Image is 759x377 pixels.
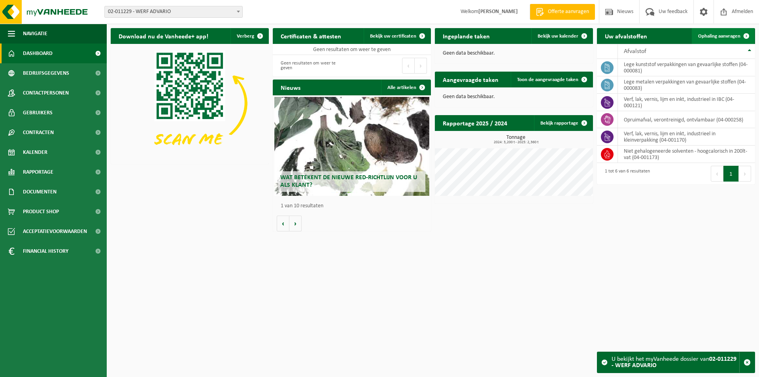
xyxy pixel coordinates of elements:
[624,48,646,55] span: Afvalstof
[618,94,755,111] td: verf, lak, vernis, lijm en inkt, industrieel in IBC (04-000121)
[597,28,655,44] h2: Uw afvalstoffen
[530,4,595,20] a: Offerte aanvragen
[280,174,417,188] span: Wat betekent de nieuwe RED-richtlijn voor u als klant?
[237,34,254,39] span: Verberg
[692,28,754,44] a: Ophaling aanvragen
[402,58,415,74] button: Previous
[618,146,755,163] td: niet gehalogeneerde solventen - hoogcalorisch in 200lt-vat (04-001173)
[23,182,57,202] span: Documenten
[538,34,578,39] span: Bekijk uw kalender
[381,80,430,95] a: Alle artikelen
[612,352,739,373] div: U bekijkt het myVanheede dossier van
[289,216,302,231] button: Volgende
[370,34,416,39] span: Bekijk uw certificaten
[23,142,47,162] span: Kalender
[23,123,54,142] span: Contracten
[274,97,429,196] a: Wat betekent de nieuwe RED-richtlijn voor u als klant?
[711,166,723,182] button: Previous
[111,28,216,44] h2: Download nu de Vanheede+ app!
[531,28,592,44] a: Bekijk uw kalender
[443,51,585,56] p: Geen data beschikbaar.
[23,83,69,103] span: Contactpersonen
[439,135,593,144] h3: Tonnage
[435,115,515,131] h2: Rapportage 2025 / 2024
[230,28,268,44] button: Verberg
[104,6,243,18] span: 02-011229 - WERF ADVARIO
[281,203,427,209] p: 1 van 10 resultaten
[612,356,736,369] strong: 02-011229 - WERF ADVARIO
[478,9,518,15] strong: [PERSON_NAME]
[23,44,53,63] span: Dashboard
[534,115,592,131] a: Bekijk rapportage
[364,28,430,44] a: Bekijk uw certificaten
[23,162,53,182] span: Rapportage
[511,72,592,87] a: Toon de aangevraagde taken
[273,80,308,95] h2: Nieuws
[618,128,755,146] td: verf, lak, vernis, lijm en inkt, industrieel in kleinverpakking (04-001170)
[23,202,59,222] span: Product Shop
[273,28,349,44] h2: Certificaten & attesten
[23,24,47,44] span: Navigatie
[618,76,755,94] td: lege metalen verpakkingen van gevaarlijke stoffen (04-000083)
[517,77,578,82] span: Toon de aangevraagde taken
[435,72,506,87] h2: Aangevraagde taken
[23,241,68,261] span: Financial History
[435,28,498,44] h2: Ingeplande taken
[439,140,593,144] span: 2024: 3,200 t - 2025: 2,360 t
[277,216,289,231] button: Vorige
[546,8,591,16] span: Offerte aanvragen
[618,59,755,76] td: lege kunststof verpakkingen van gevaarlijke stoffen (04-000081)
[105,6,242,17] span: 02-011229 - WERF ADVARIO
[273,44,431,55] td: Geen resultaten om weer te geven
[277,57,348,74] div: Geen resultaten om weer te geven
[23,222,87,241] span: Acceptatievoorwaarden
[698,34,740,39] span: Ophaling aanvragen
[618,111,755,128] td: opruimafval, verontreinigd, ontvlambaar (04-000258)
[23,63,69,83] span: Bedrijfsgegevens
[415,58,427,74] button: Next
[23,103,53,123] span: Gebruikers
[111,44,269,163] img: Download de VHEPlus App
[739,166,751,182] button: Next
[723,166,739,182] button: 1
[601,165,650,182] div: 1 tot 6 van 6 resultaten
[443,94,585,100] p: Geen data beschikbaar.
